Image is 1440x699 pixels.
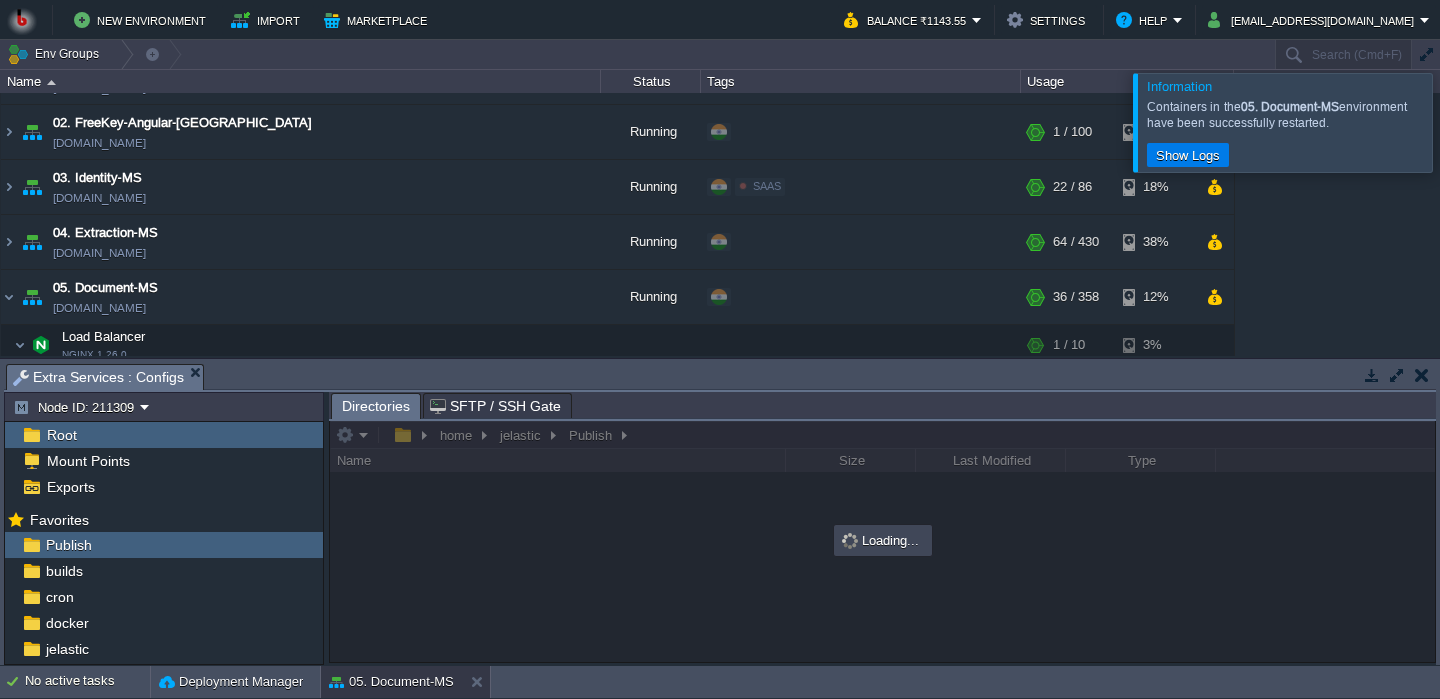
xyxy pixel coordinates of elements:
span: NGINX 1.26.0 [62,349,127,361]
div: 36 / 358 [1053,270,1099,324]
div: 1 / 10 [1053,325,1085,365]
img: AMDAwAAAACH5BAEAAAAALAAAAAABAAEAAAICRAEAOw== [1,215,17,269]
button: New Environment [74,8,212,32]
a: Mount Points [43,452,133,470]
div: No active tasks [25,666,150,698]
img: AMDAwAAAACH5BAEAAAAALAAAAAABAAEAAAICRAEAOw== [18,160,46,214]
button: Show Logs [1150,146,1226,164]
a: cron [42,588,77,606]
button: Settings [1007,8,1091,32]
div: Usage [1022,70,1233,93]
span: Directories [342,394,410,419]
img: AMDAwAAAACH5BAEAAAAALAAAAAABAAEAAAICRAEAOw== [18,105,46,159]
a: 05. Document-MS [53,278,158,298]
div: 3% [1123,325,1188,365]
span: SFTP / SSH Gate [430,394,561,418]
a: jelastic [42,640,92,658]
button: 05. Document-MS [329,672,454,692]
a: builds [42,562,86,580]
div: Running [601,215,701,269]
img: AMDAwAAAACH5BAEAAAAALAAAAAABAAEAAAICRAEAOw== [18,270,46,324]
div: Status [602,70,700,93]
a: [DOMAIN_NAME] [53,188,146,208]
img: AMDAwAAAACH5BAEAAAAALAAAAAABAAEAAAICRAEAOw== [1,270,17,324]
b: 05. Document-MS [1241,100,1339,114]
div: 22 / 86 [1053,160,1092,214]
button: Marketplace [324,8,433,32]
img: AMDAwAAAACH5BAEAAAAALAAAAAABAAEAAAICRAEAOw== [18,215,46,269]
button: Env Groups [7,40,106,68]
a: Favorites [26,512,92,528]
span: Load Balancer [60,328,148,345]
div: 64 / 430 [1053,215,1099,269]
img: AMDAwAAAACH5BAEAAAAALAAAAAABAAEAAAICRAEAOw== [1,105,17,159]
img: AMDAwAAAACH5BAEAAAAALAAAAAABAAEAAAICRAEAOw== [27,325,55,365]
span: Favorites [26,511,92,529]
div: Running [601,105,701,159]
button: Balance ₹1143.55 [844,8,972,32]
div: 12% [1123,270,1188,324]
img: AMDAwAAAACH5BAEAAAAALAAAAAABAAEAAAICRAEAOw== [47,80,56,85]
button: Node ID: 211309 [13,398,140,416]
a: Publish [42,536,95,554]
div: Loading... [836,527,930,554]
img: AMDAwAAAACH5BAEAAAAALAAAAAABAAEAAAICRAEAOw== [1,160,17,214]
a: 04. Extraction-MS [53,223,158,243]
div: Containers in the environment have been successfully restarted. [1147,99,1427,131]
button: Help [1116,8,1173,32]
span: Extra Services : Configs [13,365,184,390]
a: [DOMAIN_NAME] [53,133,146,153]
div: 1 / 100 [1053,105,1092,159]
img: Bitss Techniques [7,5,37,35]
button: [EMAIL_ADDRESS][DOMAIN_NAME] [1208,8,1420,32]
a: [DOMAIN_NAME] [53,298,146,318]
button: Import [231,8,306,32]
a: 03. Identity-MS [53,168,142,188]
div: Running [601,270,701,324]
a: Exports [43,478,98,496]
div: 38% [1123,215,1188,269]
img: AMDAwAAAACH5BAEAAAAALAAAAAABAAEAAAICRAEAOw== [14,325,26,365]
a: [DOMAIN_NAME] [53,243,146,263]
a: Root [43,426,80,444]
div: Tags [702,70,1020,93]
a: 02. FreeKey-Angular-[GEOGRAPHIC_DATA] [53,113,312,133]
a: docker [42,614,92,632]
div: Name [2,70,600,93]
div: 18% [1123,160,1188,214]
span: Information [1147,79,1212,94]
div: Running [601,160,701,214]
a: Load BalancerNGINX 1.26.0 [60,329,148,344]
span: SAAS [753,180,781,192]
div: 12% [1123,105,1188,159]
button: Deployment Manager [159,672,303,692]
